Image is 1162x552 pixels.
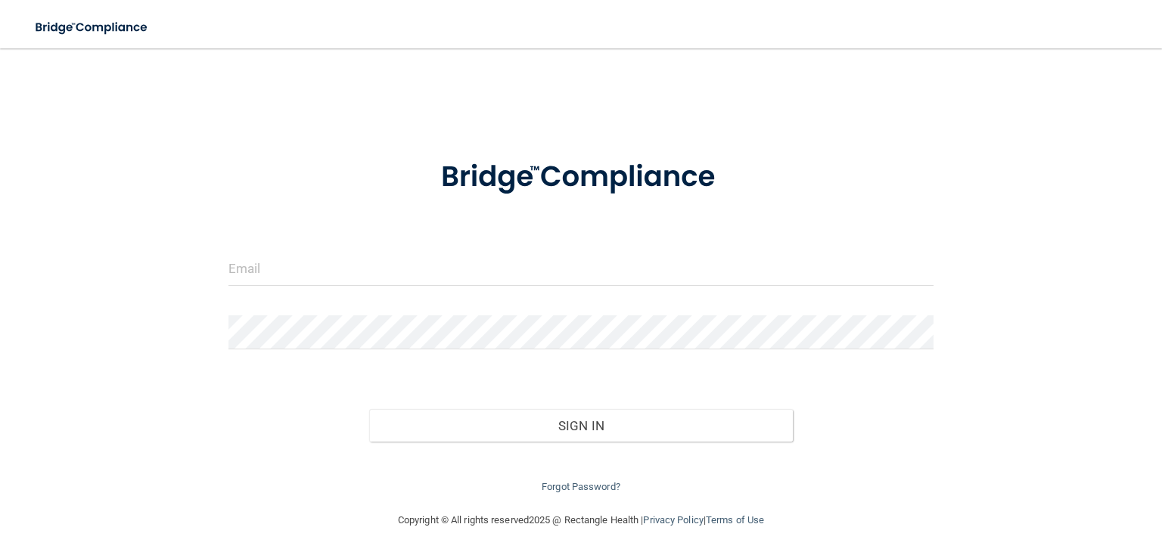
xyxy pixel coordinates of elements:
a: Terms of Use [706,514,764,526]
div: Copyright © All rights reserved 2025 @ Rectangle Health | | [305,496,857,544]
img: bridge_compliance_login_screen.278c3ca4.svg [411,139,752,216]
a: Privacy Policy [643,514,703,526]
img: bridge_compliance_login_screen.278c3ca4.svg [23,12,162,43]
button: Sign In [369,409,792,442]
input: Email [228,252,934,286]
a: Forgot Password? [542,481,620,492]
